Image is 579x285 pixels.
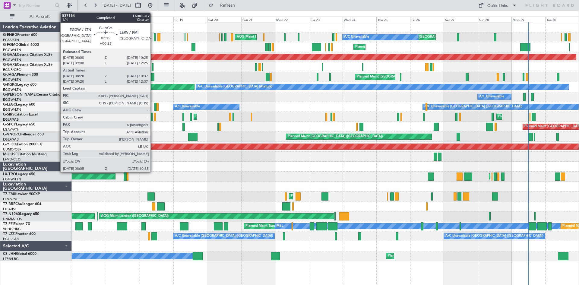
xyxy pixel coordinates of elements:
a: LGAV/ATH [3,127,19,132]
a: VHHH/HKG [3,227,21,231]
a: T7-N1960Legacy 650 [3,212,39,216]
div: Tue 23 [309,17,343,22]
a: G-VNORChallenger 650 [3,133,44,136]
a: EGGW/LTN [3,58,21,62]
button: Quick Links [475,1,520,10]
span: CS-JHH [3,252,16,256]
div: Sun 21 [241,17,275,22]
div: A/C Unavailable [GEOGRAPHIC_DATA] ([GEOGRAPHIC_DATA]) [424,102,522,111]
span: G-LEGC [3,103,16,106]
div: Planned Maint [GEOGRAPHIC_DATA] ([GEOGRAPHIC_DATA]) [357,72,452,81]
span: G-GARE [3,63,17,67]
span: G-JAGA [3,73,17,77]
span: All Aircraft [16,14,64,19]
a: T7-FFIFalcon 7X [3,222,30,226]
span: G-GAAL [3,53,17,57]
div: Wed 17 [106,17,140,22]
a: G-JAGAPhenom 300 [3,73,38,77]
span: T7-N1960 [3,212,20,216]
div: Planned Maint [GEOGRAPHIC_DATA] [291,192,348,201]
div: Quick Links [487,3,508,9]
input: Trip Number [18,1,53,10]
div: A/C Unavailable [479,92,504,101]
a: EGNR/CEG [3,68,21,72]
a: LX-TROLegacy 650 [3,173,35,176]
a: EGSS/STN [3,38,19,42]
div: Wed 24 [343,17,376,22]
span: T7-FFI [3,222,14,226]
a: G-ENRGPraetor 600 [3,33,37,37]
a: G-GAALCessna Citation XLS+ [3,53,53,57]
div: MEL [277,222,283,231]
a: LFPB/LBG [3,257,19,261]
span: G-SIRS [3,113,14,116]
span: G-[PERSON_NAME] [3,93,36,97]
a: G-YFOXFalcon 2000EX [3,143,42,146]
a: EGGW/LTN [3,48,21,52]
div: [DATE] [73,12,83,17]
a: T7-LZZIPraetor 600 [3,232,36,236]
div: Mon 29 [511,17,545,22]
a: G-GARECessna Citation XLS+ [3,63,53,67]
div: A/C Unavailable [344,33,369,42]
span: G-SPCY [3,123,16,126]
a: UUMO/OSF [3,147,21,152]
a: T7-EMIHawker 900XP [3,192,40,196]
a: T7-BREChallenger 604 [3,202,41,206]
a: EGGW/LTN [3,107,21,112]
a: LFMD/CEQ [3,157,21,162]
a: G-KGKGLegacy 600 [3,83,36,87]
div: Fri 26 [410,17,444,22]
span: M-OUSE [3,153,17,156]
a: G-FOMOGlobal 6000 [3,43,39,47]
div: A/C Unavailable [GEOGRAPHIC_DATA] ([GEOGRAPHIC_DATA]) [175,232,273,241]
a: EGLF/FAB [3,117,19,122]
button: Refresh [206,1,242,10]
span: T7-EMI [3,192,15,196]
a: EGGW/LTN [3,177,21,182]
a: EGGW/LTN [3,87,21,92]
div: Planned Maint [GEOGRAPHIC_DATA] ([GEOGRAPHIC_DATA]) [288,132,383,141]
span: LX-TRO [3,173,16,176]
a: EGLF/FAB [3,237,19,241]
button: All Aircraft [7,12,65,21]
span: G-VNOR [3,133,18,136]
a: LTBA/ISL [3,207,17,211]
div: A/C Unavailable [175,102,200,111]
a: M-OUSECitation Mustang [3,153,47,156]
a: G-SIRSCitation Excel [3,113,38,116]
div: A/C Unavailable [GEOGRAPHIC_DATA] ([GEOGRAPHIC_DATA]) [445,232,543,241]
span: G-YFOX [3,143,17,146]
div: Planned Maint Tianjin ([GEOGRAPHIC_DATA]) [245,222,316,231]
div: Tue 30 [545,17,579,22]
div: AOG Maint London ([GEOGRAPHIC_DATA]) [101,212,169,221]
a: EGGW/LTN [3,78,21,82]
a: G-[PERSON_NAME]Cessna Citation XLS [3,93,70,97]
span: T7-BRE [3,202,15,206]
div: Sun 28 [478,17,511,22]
span: [DATE] - [DATE] [103,3,131,8]
div: Planned Maint [GEOGRAPHIC_DATA] ([GEOGRAPHIC_DATA]) [355,43,450,52]
a: EGGW/LTN [3,97,21,102]
div: Sat 27 [444,17,478,22]
div: A/C Unavailable [GEOGRAPHIC_DATA] (Ataturk) [198,82,272,91]
div: Sat 20 [207,17,241,22]
a: G-LEGCLegacy 600 [3,103,35,106]
span: G-KGKG [3,83,17,87]
span: G-ENRG [3,33,17,37]
span: T7-LZZI [3,232,15,236]
span: G-FOMO [3,43,18,47]
a: DNMM/LOS [3,217,22,221]
div: Fri 19 [173,17,207,22]
div: Planned Maint [GEOGRAPHIC_DATA] ([GEOGRAPHIC_DATA]) [388,252,483,261]
div: Tue 16 [72,17,106,22]
div: Thu 18 [140,17,173,22]
a: LFMN/NCE [3,197,21,201]
div: Thu 25 [376,17,410,22]
a: G-SPCYLegacy 650 [3,123,35,126]
div: Unplanned Maint [GEOGRAPHIC_DATA] ([GEOGRAPHIC_DATA]) [195,112,295,121]
span: Refresh [215,3,240,8]
a: CS-JHHGlobal 6000 [3,252,36,256]
div: Mon 22 [275,17,309,22]
a: EGLF/FAB [3,137,19,142]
